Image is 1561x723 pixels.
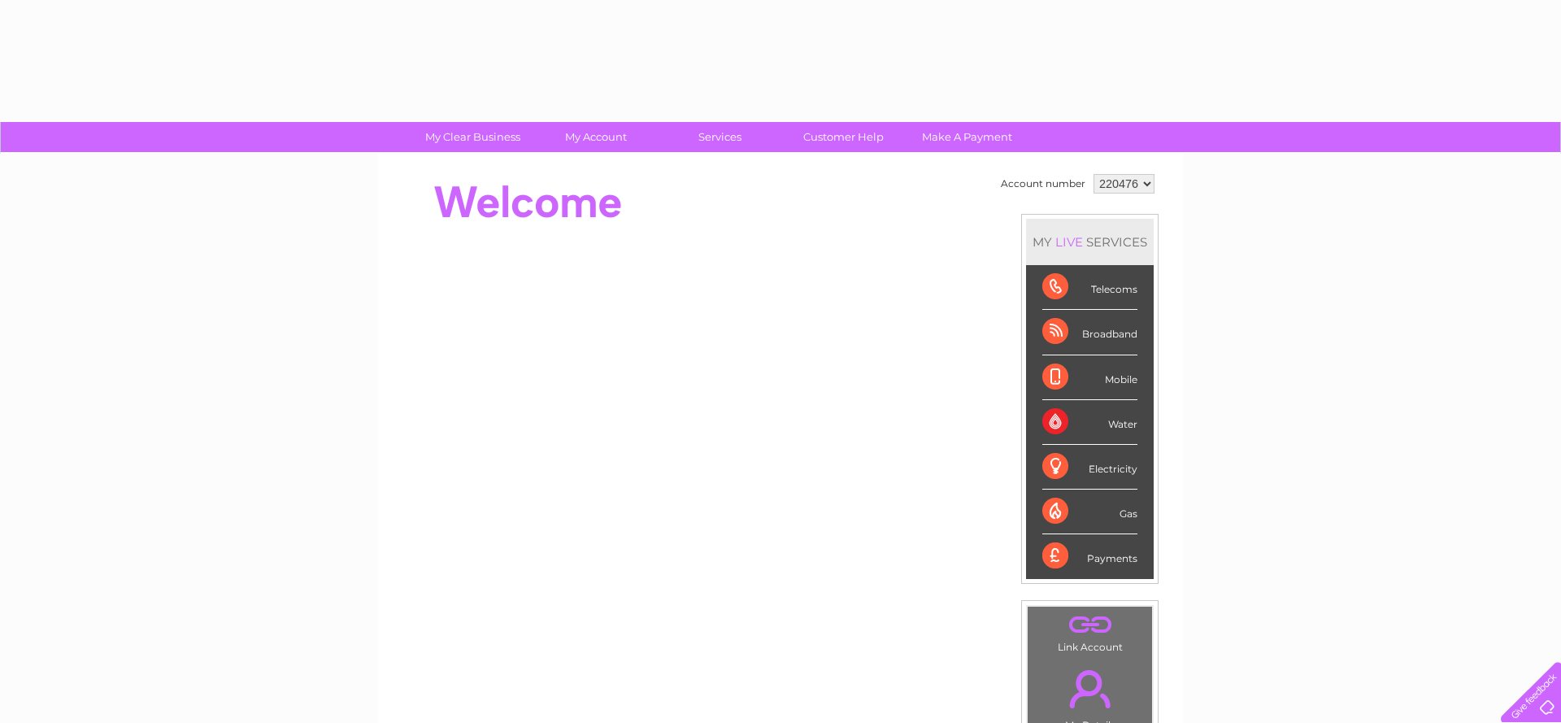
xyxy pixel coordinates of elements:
a: Services [653,122,787,152]
a: Customer Help [776,122,911,152]
a: . [1032,660,1148,717]
div: Mobile [1042,355,1137,400]
a: My Clear Business [406,122,540,152]
td: Account number [997,170,1089,198]
a: My Account [529,122,663,152]
div: LIVE [1052,234,1086,250]
a: Make A Payment [900,122,1034,152]
div: Water [1042,400,1137,445]
div: Gas [1042,490,1137,534]
a: . [1032,611,1148,639]
div: Telecoms [1042,265,1137,310]
td: Link Account [1027,606,1153,657]
div: Electricity [1042,445,1137,490]
div: Broadband [1042,310,1137,355]
div: MY SERVICES [1026,219,1154,265]
div: Payments [1042,534,1137,578]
